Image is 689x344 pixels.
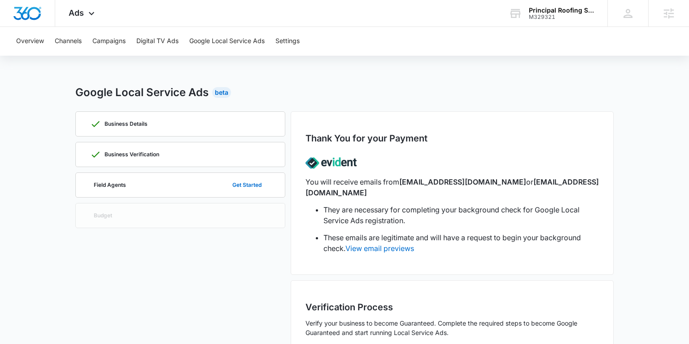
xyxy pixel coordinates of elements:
[55,27,82,56] button: Channels
[305,150,357,176] img: lsa-evident
[529,14,594,20] div: account id
[529,7,594,14] div: account name
[105,152,159,157] p: Business Verification
[399,177,526,186] span: [EMAIL_ADDRESS][DOMAIN_NAME]
[105,121,148,127] p: Business Details
[305,176,599,198] p: You will receive emails from or
[75,84,209,101] h2: Google Local Service Ads
[345,244,414,253] a: View email previews
[305,300,599,314] h2: Verification Process
[189,27,265,56] button: Google Local Service Ads
[136,27,179,56] button: Digital TV Ads
[75,172,285,198] a: Field AgentsGet Started
[75,111,285,137] a: Business Details
[75,142,285,167] a: Business Verification
[212,87,231,98] div: Beta
[275,27,300,56] button: Settings
[305,318,599,337] p: Verify your business to become Guaranteed. Complete the required steps to become Google Guarantee...
[305,132,427,145] h2: Thank You for your Payment
[223,174,270,196] button: Get Started
[94,182,126,188] p: Field Agents
[16,27,44,56] button: Overview
[69,8,84,18] span: Ads
[323,204,599,226] li: They are necessary for completing your background check for Google Local Service Ads registration.
[323,232,599,254] li: These emails are legitimate and will have a request to begin your background check.
[305,177,599,197] span: [EMAIL_ADDRESS][DOMAIN_NAME]
[92,27,126,56] button: Campaigns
